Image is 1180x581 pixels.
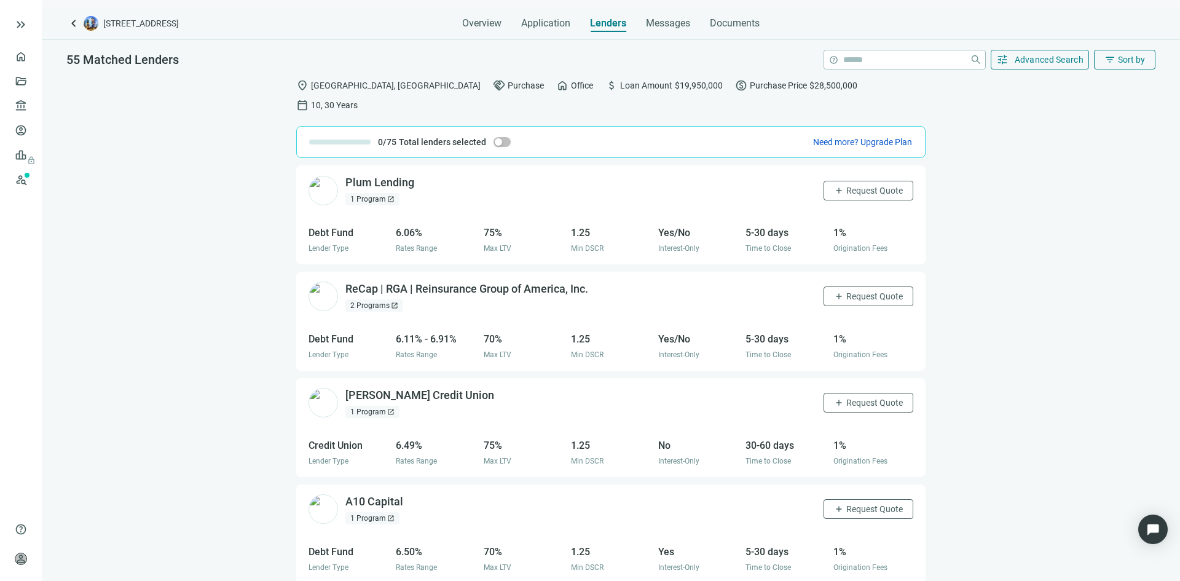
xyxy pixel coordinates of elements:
[833,457,887,465] span: Origination Fees
[396,331,476,347] div: 6.11% - 6.91%
[735,79,747,92] span: paid
[658,331,738,347] div: Yes/No
[833,563,887,572] span: Origination Fees
[309,563,348,572] span: Lender Type
[484,438,564,453] div: 75%
[745,457,791,465] span: Time to Close
[484,457,511,465] span: Max LTV
[745,544,825,559] div: 5-30 days
[396,544,476,559] div: 6.50%
[462,17,502,30] span: Overview
[745,438,825,453] div: 30-60 days
[493,79,505,92] span: handshake
[396,457,437,465] span: Rates Range
[387,196,395,203] span: open_in_new
[66,16,81,31] a: keyboard_arrow_left
[1094,50,1155,69] button: filter_listSort by
[833,244,887,253] span: Origination Fees
[834,186,844,196] span: add
[658,350,699,359] span: Interest-Only
[745,350,791,359] span: Time to Close
[846,504,903,514] span: Request Quote
[521,17,570,30] span: Application
[309,494,338,524] img: f3ee51c8-c496-4375-bc5e-2600750b757d
[15,553,27,565] span: person
[571,457,604,465] span: Min DSCR
[309,244,348,253] span: Lender Type
[658,563,699,572] span: Interest-Only
[824,287,913,306] button: addRequest Quote
[1104,54,1115,65] span: filter_list
[484,244,511,253] span: Max LTV
[15,523,27,536] span: help
[833,350,887,359] span: Origination Fees
[571,544,651,559] div: 1.25
[484,331,564,347] div: 70%
[396,563,437,572] span: Rates Range
[396,350,437,359] span: Rates Range
[345,494,403,510] div: A10 Capital
[345,512,399,524] div: 1 Program
[1015,55,1084,65] span: Advanced Search
[824,181,913,200] button: addRequest Quote
[396,438,476,453] div: 6.49%
[745,563,791,572] span: Time to Close
[658,438,738,453] div: No
[508,79,544,92] span: Purchase
[1138,515,1168,544] div: Open Intercom Messenger
[658,244,699,253] span: Interest-Only
[378,136,396,148] span: 0/75
[484,563,511,572] span: Max LTV
[996,53,1009,66] span: tune
[605,79,723,92] div: Loan Amount
[309,544,388,559] div: Debt Fund
[345,193,399,205] div: 1 Program
[345,175,414,191] div: Plum Lending
[391,302,398,309] span: open_in_new
[345,299,403,312] div: 2 Programs
[834,291,844,301] span: add
[605,79,618,92] span: attach_money
[745,225,825,240] div: 5-30 days
[658,225,738,240] div: Yes/No
[14,17,28,32] span: keyboard_double_arrow_right
[309,388,338,417] img: 31004807-912f-4e07-ab04-db61f7ed6313
[296,79,309,92] span: location_on
[1118,55,1145,65] span: Sort by
[745,244,791,253] span: Time to Close
[484,350,511,359] span: Max LTV
[833,544,913,559] div: 1%
[991,50,1090,69] button: tuneAdvanced Search
[309,176,338,205] img: 11df9c44-1867-4f46-8db0-509bdf43efee
[571,563,604,572] span: Min DSCR
[735,79,857,92] div: Purchase Price
[309,350,348,359] span: Lender Type
[658,544,738,559] div: Yes
[484,225,564,240] div: 75%
[309,225,388,240] div: Debt Fund
[571,331,651,347] div: 1.25
[833,331,913,347] div: 1%
[809,79,857,92] span: $28,500,000
[571,350,604,359] span: Min DSCR
[345,282,588,297] div: ReCap | RGA | Reinsurance Group of America, Inc.
[813,137,912,147] span: Need more? Upgrade Plan
[311,79,481,92] span: [GEOGRAPHIC_DATA], [GEOGRAPHIC_DATA]
[311,98,358,112] span: 10, 30 Years
[846,186,903,196] span: Request Quote
[396,225,476,240] div: 6.06%
[833,438,913,453] div: 1%
[396,244,437,253] span: Rates Range
[571,79,593,92] span: Office
[66,52,179,67] span: 55 Matched Lenders
[829,55,838,65] span: help
[345,388,494,403] div: [PERSON_NAME] Credit Union
[846,291,903,301] span: Request Quote
[833,225,913,240] div: 1%
[309,438,388,453] div: Credit Union
[399,136,486,148] span: Total lenders selected
[590,17,626,30] span: Lenders
[296,99,309,111] span: calendar_today
[646,17,690,29] span: Messages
